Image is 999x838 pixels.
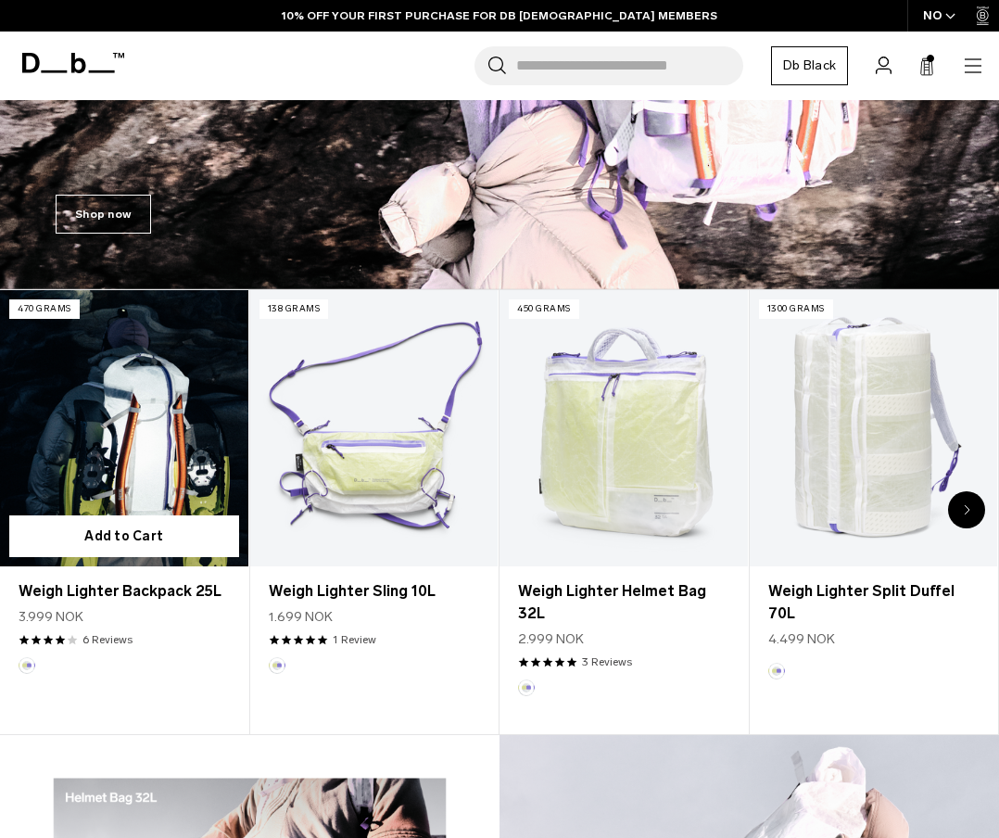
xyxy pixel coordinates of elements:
a: 3 reviews [582,654,632,670]
a: Weigh Lighter Sling 10L [269,580,480,603]
button: Aurora [269,657,285,674]
a: Db Black [771,46,848,85]
span: 1.699 NOK [269,607,333,627]
p: 1300 grams [759,299,833,319]
div: 2 / 5 [250,289,500,734]
a: Shop now [56,195,151,234]
a: 1 reviews [333,631,376,648]
a: Weigh Lighter Helmet Bag 32L [518,580,729,625]
p: 450 grams [509,299,579,319]
span: 4.499 NOK [768,629,835,649]
a: 6 reviews [82,631,133,648]
button: Aurora [518,679,535,696]
a: Weigh Lighter Split Duffel 70L [768,580,980,625]
span: 2.999 NOK [518,629,584,649]
div: 3 / 5 [499,289,750,734]
a: Weigh Lighter Helmet Bag 32L [499,290,748,565]
p: 470 grams [9,299,80,319]
p: 138 grams [259,299,329,319]
div: Next slide [948,491,985,528]
button: Add to Cart [9,515,239,557]
a: Weigh Lighter Sling 10L [250,290,499,565]
a: Weigh Lighter Split Duffel 70L [750,290,998,565]
a: Weigh Lighter Backpack 25L [19,580,230,603]
button: Aurora [768,663,785,679]
span: 3.999 NOK [19,607,83,627]
button: Aurora [19,657,35,674]
a: 10% OFF YOUR FIRST PURCHASE FOR DB [DEMOGRAPHIC_DATA] MEMBERS [282,7,717,24]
